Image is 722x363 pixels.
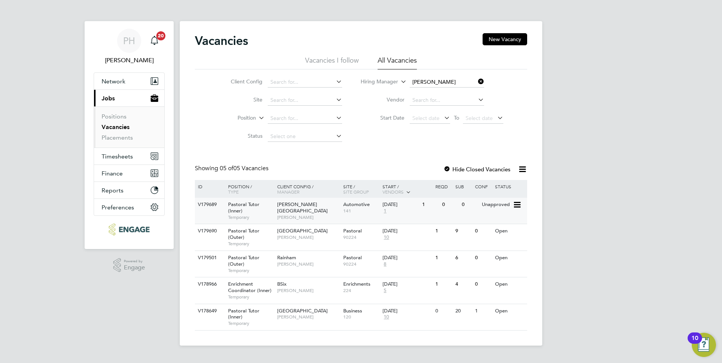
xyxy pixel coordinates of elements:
[473,304,493,318] div: 1
[228,228,259,240] span: Pastoral Tutor (Outer)
[355,78,398,86] label: Hiring Manager
[85,21,174,249] nav: Main navigation
[228,254,259,267] span: Pastoral Tutor (Outer)
[452,113,461,123] span: To
[195,165,270,172] div: Showing
[480,198,513,212] div: Unapproved
[383,308,432,314] div: [DATE]
[383,288,387,294] span: 5
[383,255,432,261] div: [DATE]
[102,113,127,120] a: Positions
[124,258,145,265] span: Powered by
[460,198,480,212] div: 0
[102,187,123,194] span: Reports
[454,277,473,291] div: 4
[94,90,164,106] button: Jobs
[343,208,379,214] span: 141
[383,281,432,288] div: [DATE]
[383,234,390,241] span: 10
[222,180,275,198] div: Position /
[692,333,716,357] button: Open Resource Center, 10 new notifications
[277,254,296,261] span: Rainham
[277,228,328,234] span: [GEOGRAPHIC_DATA]
[219,78,262,85] label: Client Config
[220,165,233,172] span: 05 of
[434,277,453,291] div: 1
[94,29,165,65] a: PH[PERSON_NAME]
[343,201,370,208] span: Automotive
[412,115,440,122] span: Select date
[228,241,273,247] span: Temporary
[94,56,165,65] span: Philip Hall
[343,261,379,267] span: 90224
[156,31,165,40] span: 20
[454,224,473,238] div: 9
[94,223,165,235] a: Go to home page
[383,189,404,195] span: Vendors
[228,268,273,274] span: Temporary
[228,189,239,195] span: Type
[410,77,484,88] input: Search for...
[196,198,222,212] div: V179689
[219,96,262,103] label: Site
[102,95,115,102] span: Jobs
[493,304,526,318] div: Open
[343,281,370,287] span: Enrichments
[94,165,164,181] button: Finance
[434,304,453,318] div: 0
[196,277,222,291] div: V178966
[277,288,339,294] span: [PERSON_NAME]
[195,33,248,48] h2: Vacancies
[410,95,484,106] input: Search for...
[473,251,493,265] div: 0
[268,77,342,88] input: Search for...
[277,234,339,240] span: [PERSON_NAME]
[420,198,440,212] div: 1
[493,277,526,291] div: Open
[268,131,342,142] input: Select one
[277,189,299,195] span: Manager
[94,106,164,148] div: Jobs
[275,180,341,198] div: Client Config /
[361,114,404,121] label: Start Date
[277,201,328,214] span: [PERSON_NAME][GEOGRAPHIC_DATA]
[454,180,473,193] div: Sub
[383,314,390,320] span: 10
[473,224,493,238] div: 0
[383,208,387,214] span: 1
[94,73,164,89] button: Network
[493,180,526,193] div: Status
[434,224,453,238] div: 1
[493,224,526,238] div: Open
[213,114,256,122] label: Position
[454,251,473,265] div: 6
[343,308,362,314] span: Business
[383,201,418,208] div: [DATE]
[228,320,273,326] span: Temporary
[94,148,164,165] button: Timesheets
[102,78,125,85] span: Network
[483,33,527,45] button: New Vacancy
[361,96,404,103] label: Vendor
[268,95,342,106] input: Search for...
[378,56,417,69] li: All Vacancies
[228,214,273,220] span: Temporary
[343,234,379,240] span: 90224
[434,251,453,265] div: 1
[102,123,130,131] a: Vacancies
[454,304,473,318] div: 20
[343,314,379,320] span: 120
[219,132,262,139] label: Status
[383,228,432,234] div: [DATE]
[124,265,145,271] span: Engage
[102,134,133,141] a: Placements
[343,189,369,195] span: Site Group
[94,182,164,198] button: Reports
[94,199,164,215] button: Preferences
[443,166,511,173] label: Hide Closed Vacancies
[268,113,342,124] input: Search for...
[383,261,387,268] span: 8
[473,180,493,193] div: Conf
[228,281,272,294] span: Enrichment Coordinator (Inner)
[228,294,273,300] span: Temporary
